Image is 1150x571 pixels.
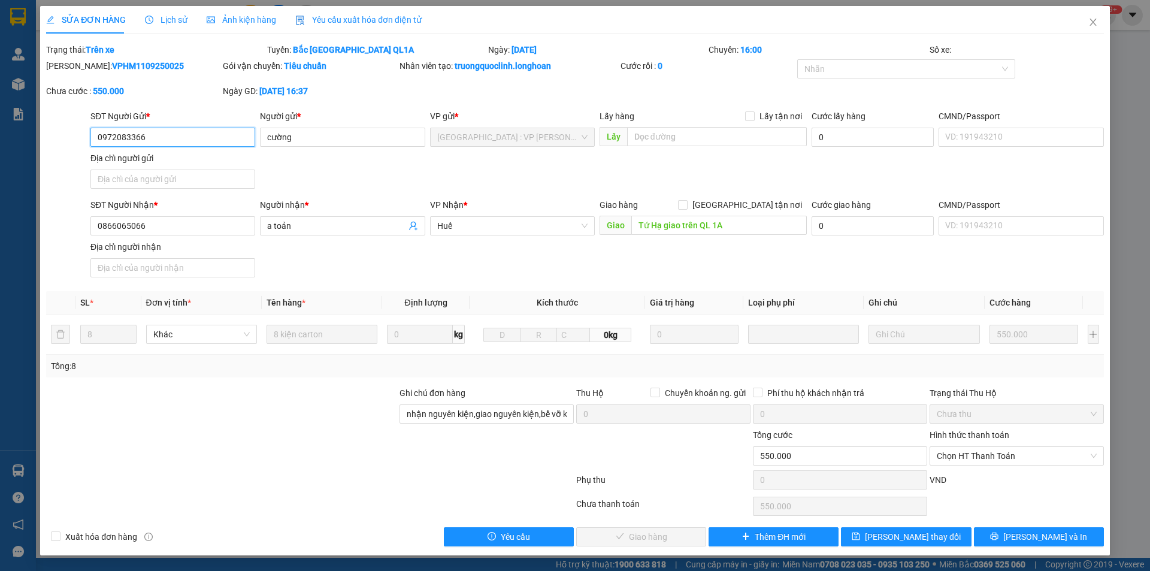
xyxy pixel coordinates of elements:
[408,221,418,231] span: user-add
[144,533,153,541] span: info-circle
[939,198,1103,212] div: CMND/Passport
[937,447,1097,465] span: Chọn HT Thanh Toán
[51,359,444,373] div: Tổng: 8
[930,386,1104,400] div: Trạng thái Thu Hộ
[621,59,795,72] div: Cước rồi :
[444,527,574,546] button: exclamation-circleYêu cầu
[455,61,551,71] b: truongquoclinh.longhoan
[575,497,752,518] div: Chưa thanh toán
[600,216,631,235] span: Giao
[46,59,220,72] div: [PERSON_NAME]:
[501,530,530,543] span: Yêu cầu
[742,532,750,542] span: plus
[46,16,55,24] span: edit
[86,45,114,55] b: Trên xe
[709,527,839,546] button: plusThêm ĐH mới
[45,43,266,56] div: Trạng thái:
[841,527,971,546] button: save[PERSON_NAME] thay đổi
[267,325,377,344] input: VD: Bàn, Ghế
[812,111,865,121] label: Cước lấy hàng
[660,386,750,400] span: Chuyển khoản ng. gửi
[1003,530,1087,543] span: [PERSON_NAME] và In
[575,473,752,494] div: Phụ thu
[974,527,1104,546] button: printer[PERSON_NAME] và In
[488,532,496,542] span: exclamation-circle
[266,43,487,56] div: Tuyến:
[868,325,979,344] input: Ghi Chú
[537,298,578,307] span: Kích thước
[939,110,1103,123] div: CMND/Passport
[930,475,946,485] span: VND
[51,325,70,344] button: delete
[631,216,807,235] input: Dọc đường
[146,298,191,307] span: Đơn vị tính
[753,430,792,440] span: Tổng cước
[812,216,934,235] input: Cước giao hàng
[207,16,215,24] span: picture
[207,15,276,25] span: Ảnh kiện hàng
[762,386,869,400] span: Phí thu hộ khách nhận trả
[437,128,588,146] span: Hà Nội : VP Hoàng Mai
[404,298,447,307] span: Định lượng
[520,328,557,342] input: R
[743,291,864,315] th: Loại phụ phí
[400,388,465,398] label: Ghi chú đơn hàng
[46,84,220,98] div: Chưa cước :
[153,325,250,343] span: Khác
[590,328,631,342] span: 0kg
[812,200,871,210] label: Cước giao hàng
[93,86,124,96] b: 550.000
[90,110,255,123] div: SĐT Người Gửi
[284,61,326,71] b: Tiêu chuẩn
[600,200,638,210] span: Giao hàng
[487,43,708,56] div: Ngày:
[90,240,255,253] div: Địa chỉ người nhận
[260,198,425,212] div: Người nhận
[865,530,961,543] span: [PERSON_NAME] thay đổi
[989,325,1079,344] input: 0
[145,15,187,25] span: Lịch sử
[260,110,425,123] div: Người gửi
[989,298,1031,307] span: Cước hàng
[400,404,574,424] input: Ghi chú đơn hàng
[430,110,595,123] div: VP gửi
[267,298,305,307] span: Tên hàng
[90,258,255,277] input: Địa chỉ của người nhận
[990,532,998,542] span: printer
[576,527,706,546] button: checkGiao hàng
[60,530,142,543] span: Xuất hóa đơn hàng
[223,59,397,72] div: Gói vận chuyển:
[1076,6,1110,40] button: Close
[1088,325,1099,344] button: plus
[576,388,604,398] span: Thu Hộ
[930,430,1009,440] label: Hình thức thanh toán
[259,86,308,96] b: [DATE] 16:37
[650,325,739,344] input: 0
[755,110,807,123] span: Lấy tận nơi
[223,84,397,98] div: Ngày GD:
[688,198,807,212] span: [GEOGRAPHIC_DATA] tận nơi
[293,45,414,55] b: Bắc [GEOGRAPHIC_DATA] QL1A
[90,170,255,189] input: Địa chỉ của người gửi
[512,45,537,55] b: [DATE]
[627,127,807,146] input: Dọc đường
[852,532,860,542] span: save
[650,298,694,307] span: Giá trị hàng
[812,128,934,147] input: Cước lấy hàng
[740,45,762,55] b: 16:00
[600,111,634,121] span: Lấy hàng
[483,328,520,342] input: D
[755,530,806,543] span: Thêm ĐH mới
[658,61,662,71] b: 0
[864,291,984,315] th: Ghi chú
[707,43,928,56] div: Chuyến:
[1088,17,1098,27] span: close
[430,200,464,210] span: VP Nhận
[112,61,184,71] b: VPHM1109250025
[90,198,255,212] div: SĐT Người Nhận
[295,15,422,25] span: Yêu cầu xuất hóa đơn điện tử
[90,152,255,165] div: Địa chỉ người gửi
[556,328,590,342] input: C
[145,16,153,24] span: clock-circle
[937,405,1097,423] span: Chưa thu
